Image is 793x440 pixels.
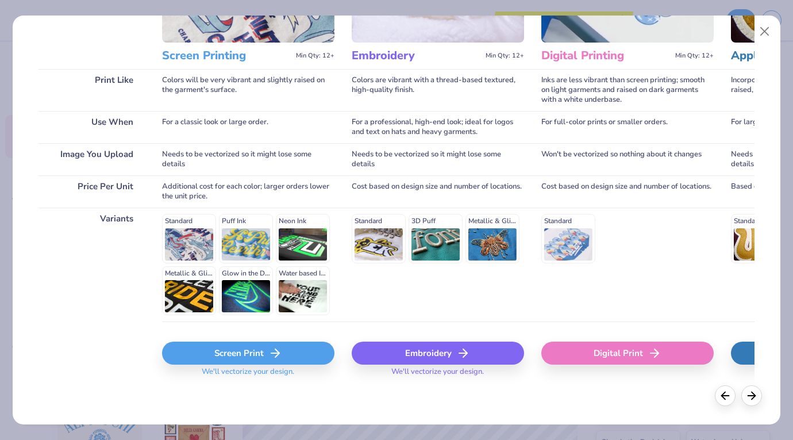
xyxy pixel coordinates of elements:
div: Embroidery [352,342,524,365]
div: Won't be vectorized so nothing about it changes [541,143,714,175]
div: Colors are vibrant with a thread-based textured, high-quality finish. [352,69,524,111]
button: Close [754,21,776,43]
span: Min Qty: 12+ [675,52,714,60]
div: Cost based on design size and number of locations. [541,175,714,208]
div: Inks are less vibrant than screen printing; smooth on light garments and raised on dark garments ... [541,69,714,111]
div: Price Per Unit [39,175,145,208]
h3: Embroidery [352,48,481,63]
div: Digital Print [541,342,714,365]
div: For a professional, high-end look; ideal for logos and text on hats and heavy garments. [352,111,524,143]
span: Min Qty: 12+ [296,52,334,60]
div: Use When [39,111,145,143]
h3: Screen Printing [162,48,291,63]
div: Colors will be very vibrant and slightly raised on the garment's surface. [162,69,334,111]
h3: Digital Printing [541,48,671,63]
span: Min Qty: 12+ [486,52,524,60]
div: Cost based on design size and number of locations. [352,175,524,208]
div: For a classic look or large order. [162,111,334,143]
span: We'll vectorize your design. [197,367,299,384]
div: Print Like [39,69,145,111]
div: Additional cost for each color; larger orders lower the unit price. [162,175,334,208]
div: Image You Upload [39,143,145,175]
div: Needs to be vectorized so it might lose some details [162,143,334,175]
span: We'll vectorize your design. [387,367,488,384]
div: For full-color prints or smaller orders. [541,111,714,143]
div: Screen Print [162,342,334,365]
div: Variants [39,208,145,322]
div: Needs to be vectorized so it might lose some details [352,143,524,175]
